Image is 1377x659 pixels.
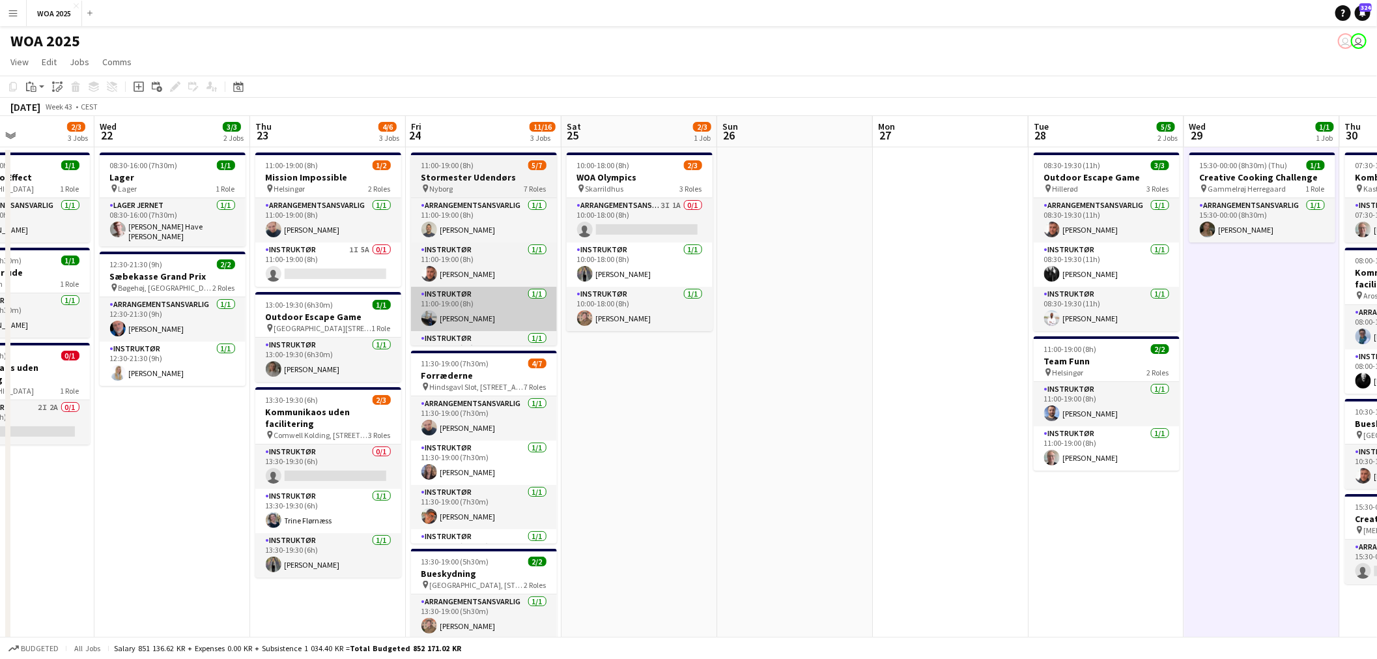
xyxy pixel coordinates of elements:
button: WOA 2025 [27,1,82,26]
span: Comms [102,56,132,68]
a: Jobs [64,53,94,70]
a: View [5,53,34,70]
div: CEST [81,102,98,111]
button: Budgeted [7,641,61,656]
span: All jobs [72,643,103,653]
div: [DATE] [10,100,40,113]
span: Budgeted [21,644,59,653]
span: Week 43 [43,102,76,111]
span: Total Budgeted 852 171.02 KR [350,643,461,653]
a: 324 [1355,5,1370,21]
app-user-avatar: Bettina Madsen [1338,33,1354,49]
span: Edit [42,56,57,68]
span: 324 [1359,3,1372,12]
span: Jobs [70,56,89,68]
span: View [10,56,29,68]
a: Comms [97,53,137,70]
h1: WOA 2025 [10,31,80,51]
div: Salary 851 136.62 KR + Expenses 0.00 KR + Subsistence 1 034.40 KR = [114,643,461,653]
app-user-avatar: Drift Drift [1351,33,1367,49]
a: Edit [36,53,62,70]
